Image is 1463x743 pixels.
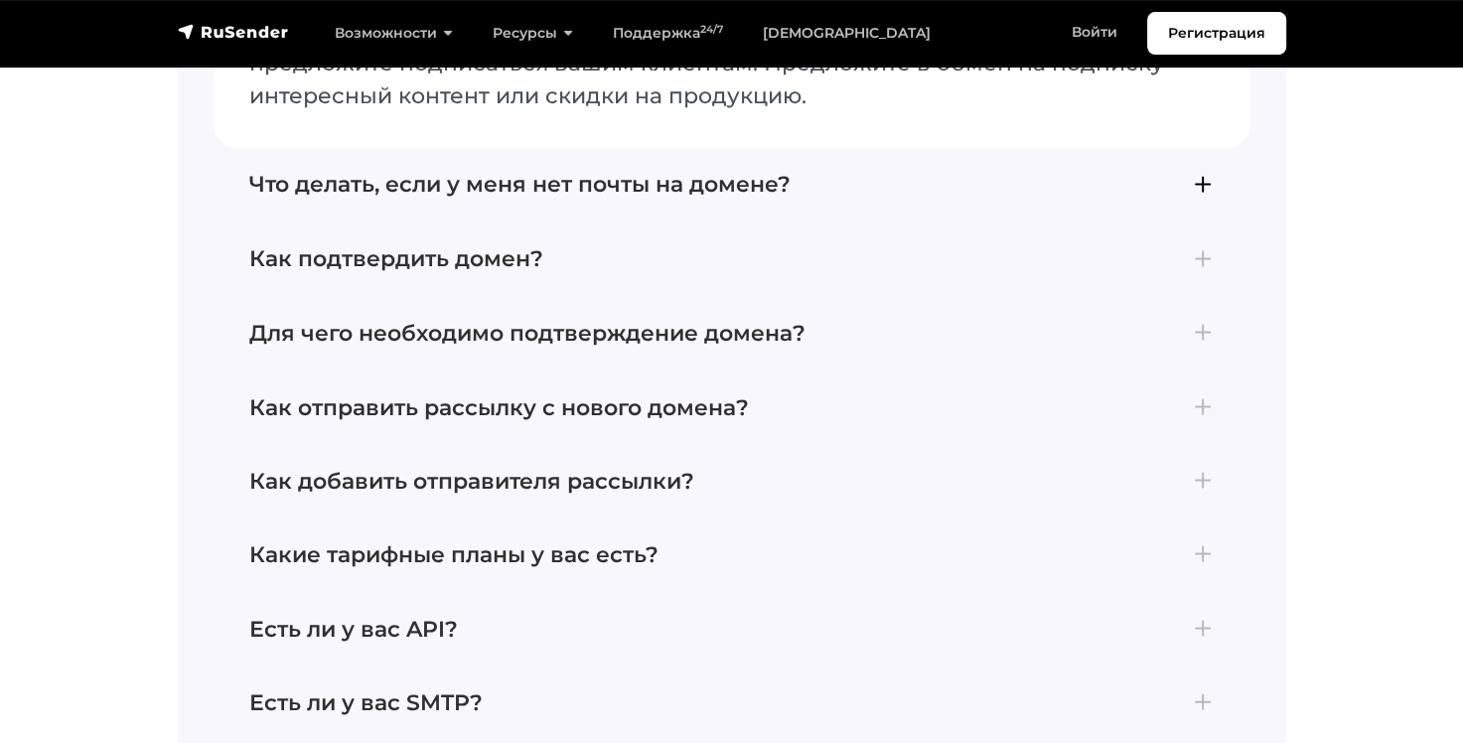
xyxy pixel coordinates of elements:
[315,13,473,54] a: Возможности
[249,541,1215,567] h4: Какие тарифные планы у вас есть?
[1147,12,1286,55] a: Регистрация
[249,246,1215,272] h4: Как подтвердить домен?
[249,616,1215,642] h4: Есть ли у вас API?
[178,22,289,42] img: RuSender
[1052,12,1137,53] a: Войти
[700,23,723,36] sup: 24/7
[249,468,1215,494] h4: Как добавить отправителя рассылки?
[249,689,1215,715] h4: Есть ли у вас SMTP?
[593,13,743,54] a: Поддержка24/7
[473,13,593,54] a: Ресурсы
[743,13,951,54] a: [DEMOGRAPHIC_DATA]
[249,394,1215,420] h4: Как отправить рассылку с нового домена?
[249,320,1215,346] h4: Для чего необходимо подтверждение домена?
[249,172,1215,198] h4: Что делать, если у меня нет почты на домене?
